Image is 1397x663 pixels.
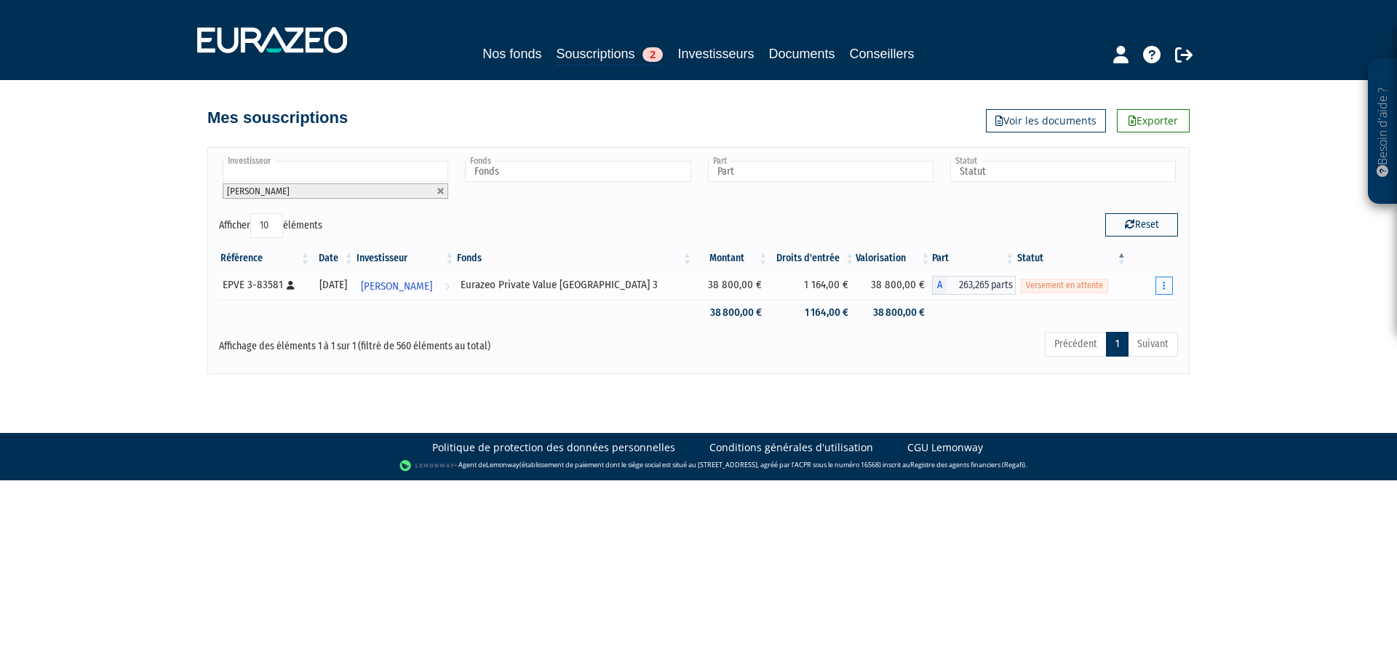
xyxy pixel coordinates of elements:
th: Droits d'entrée: activer pour trier la colonne par ordre croissant [769,246,856,271]
a: 1 [1106,332,1129,357]
span: 2 [642,47,663,62]
a: Investisseurs [677,44,754,64]
div: - Agent de (établissement de paiement dont le siège social est situé au [STREET_ADDRESS], agréé p... [15,458,1382,473]
div: [DATE] [317,277,350,293]
th: Investisseur: activer pour trier la colonne par ordre croissant [355,246,456,271]
a: Lemonway [486,460,520,469]
a: Conditions générales d'utilisation [709,440,873,455]
a: Documents [769,44,835,64]
th: Valorisation: activer pour trier la colonne par ordre croissant [856,246,931,271]
img: 1732889491-logotype_eurazeo_blanc_rvb.png [197,27,347,53]
td: 38 800,00 € [693,300,769,325]
div: A - Eurazeo Private Value Europe 3 [932,276,1016,295]
a: Voir les documents [986,109,1106,132]
div: Affichage des éléments 1 à 1 sur 1 (filtré de 560 éléments au total) [219,330,606,354]
span: [PERSON_NAME] [361,273,432,300]
select: Afficheréléments [250,213,283,238]
div: EPVE 3-83581 [223,277,306,293]
i: [Français] Personne physique [287,281,295,290]
td: 38 800,00 € [693,271,769,300]
a: Nos fonds [482,44,541,64]
td: 1 164,00 € [769,271,856,300]
a: Conseillers [850,44,915,64]
a: Politique de protection des données personnelles [432,440,675,455]
th: Date: activer pour trier la colonne par ordre croissant [311,246,355,271]
td: 38 800,00 € [856,271,931,300]
td: 38 800,00 € [856,300,931,325]
td: 1 164,00 € [769,300,856,325]
label: Afficher éléments [219,213,322,238]
img: logo-lemonway.png [399,458,455,473]
a: Souscriptions2 [556,44,663,66]
span: Versement en attente [1021,279,1108,293]
button: Reset [1105,213,1178,237]
a: Exporter [1117,109,1190,132]
i: Voir l'investisseur [445,273,450,300]
span: A [932,276,947,295]
th: Statut : activer pour trier la colonne par ordre d&eacute;croissant [1016,246,1128,271]
a: CGU Lemonway [907,440,983,455]
th: Montant: activer pour trier la colonne par ordre croissant [693,246,769,271]
h4: Mes souscriptions [207,109,348,127]
a: [PERSON_NAME] [355,271,456,300]
a: Registre des agents financiers (Regafi) [910,460,1025,469]
p: Besoin d'aide ? [1374,66,1391,197]
span: 263,265 parts [947,276,1016,295]
div: Eurazeo Private Value [GEOGRAPHIC_DATA] 3 [461,277,688,293]
th: Fonds: activer pour trier la colonne par ordre croissant [455,246,693,271]
th: Part: activer pour trier la colonne par ordre croissant [932,246,1016,271]
span: [PERSON_NAME] [227,186,290,196]
th: Référence : activer pour trier la colonne par ordre croissant [219,246,311,271]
